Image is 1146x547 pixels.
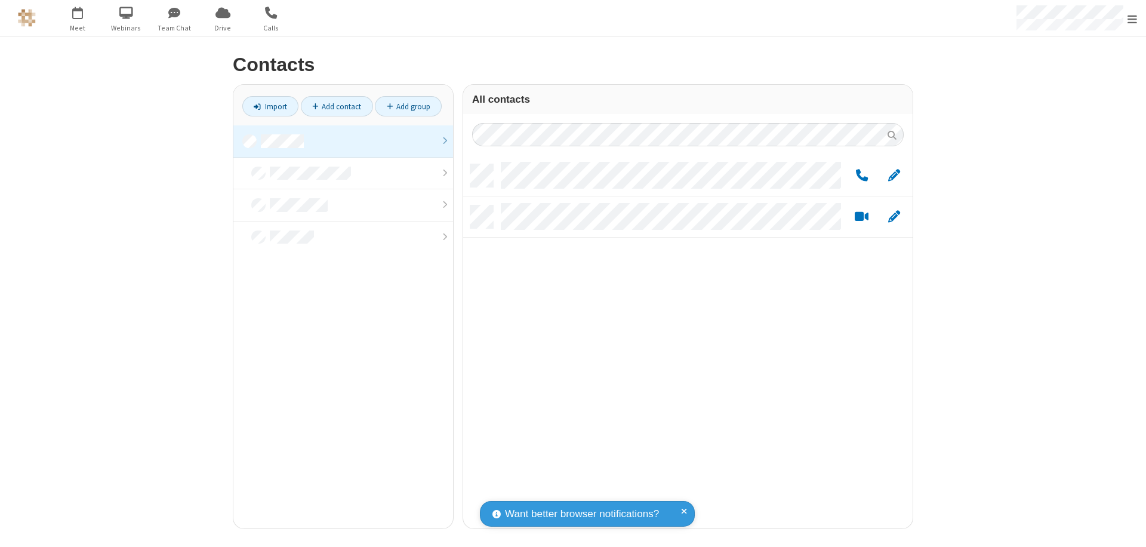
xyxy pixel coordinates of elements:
span: Want better browser notifications? [505,506,659,522]
span: Webinars [104,23,149,33]
div: grid [463,155,913,528]
span: Drive [201,23,245,33]
a: Add group [375,96,442,116]
h3: All contacts [472,94,904,105]
button: Call by phone [850,168,873,183]
a: Add contact [301,96,373,116]
h2: Contacts [233,54,913,75]
img: QA Selenium DO NOT DELETE OR CHANGE [18,9,36,27]
span: Team Chat [152,23,197,33]
button: Edit [882,210,905,225]
a: Import [242,96,298,116]
span: Calls [249,23,294,33]
button: Start a video meeting [850,210,873,225]
button: Edit [882,168,905,183]
span: Meet [56,23,100,33]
